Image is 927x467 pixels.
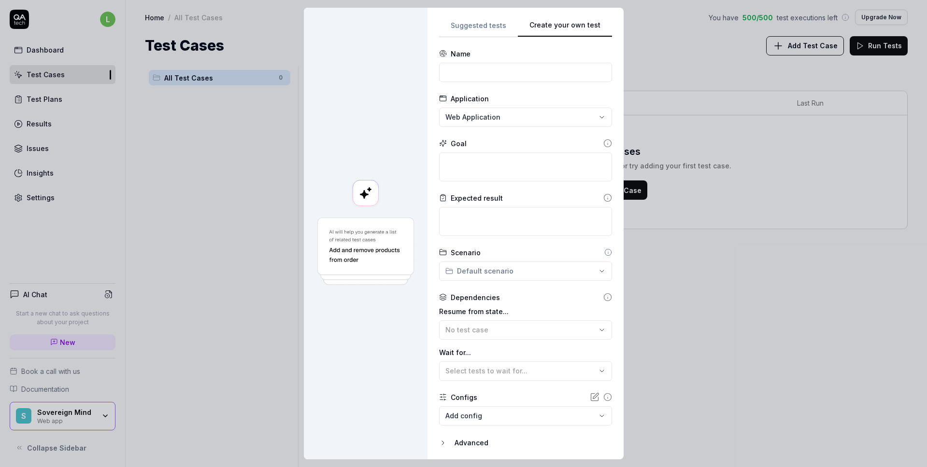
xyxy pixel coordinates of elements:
[445,266,513,276] div: Default scenario
[451,49,471,59] div: Name
[315,216,416,287] img: Generate a test using AI
[439,347,612,357] label: Wait for...
[445,367,528,375] span: Select tests to wait for...
[445,326,488,334] span: No test case
[439,306,612,316] label: Resume from state...
[451,193,503,203] div: Expected result
[439,320,612,340] button: No test case
[439,261,612,281] button: Default scenario
[518,20,612,37] button: Create your own test
[451,138,467,149] div: Goal
[445,112,500,122] span: Web Application
[439,361,612,381] button: Select tests to wait for...
[439,437,612,449] button: Advanced
[439,108,612,127] button: Web Application
[455,437,612,449] div: Advanced
[439,20,518,37] button: Suggested tests
[451,94,489,104] div: Application
[451,247,481,258] div: Scenario
[451,392,477,402] div: Configs
[451,292,500,302] div: Dependencies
